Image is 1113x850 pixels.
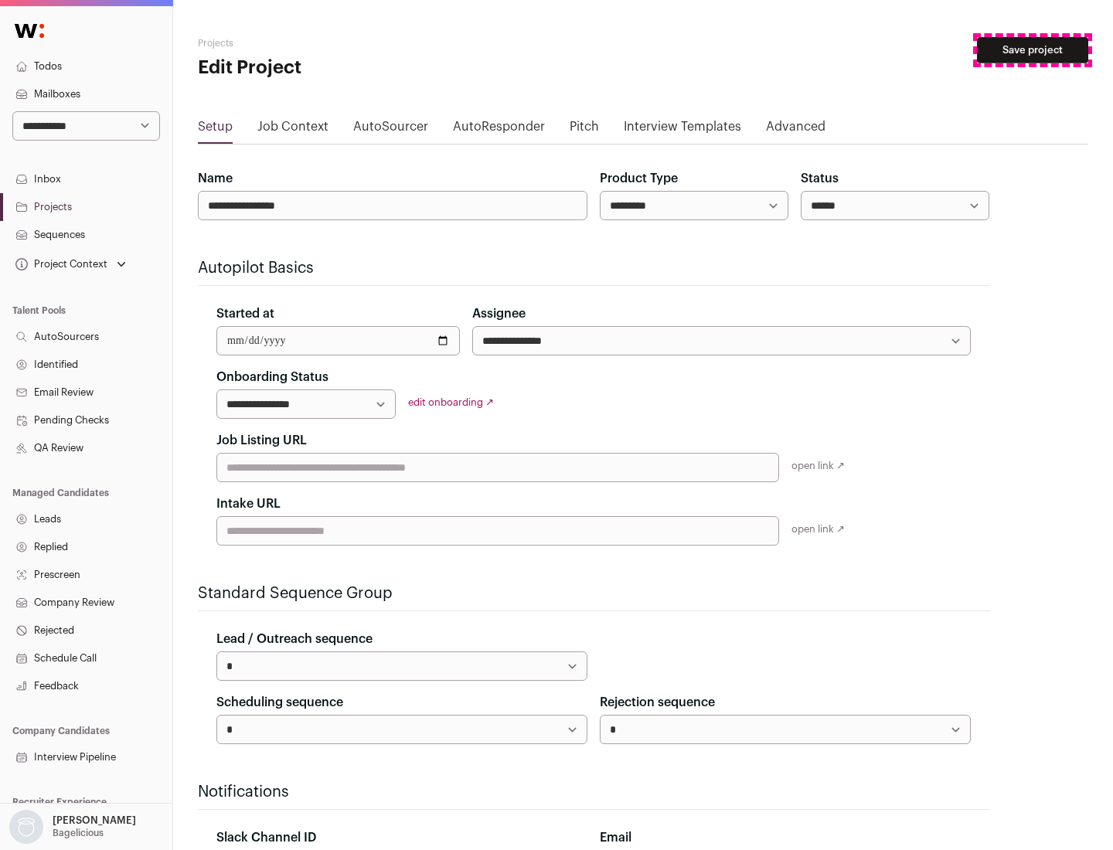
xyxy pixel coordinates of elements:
[453,117,545,142] a: AutoResponder
[624,117,741,142] a: Interview Templates
[216,431,307,450] label: Job Listing URL
[198,37,495,49] h2: Projects
[198,781,989,803] h2: Notifications
[408,397,494,407] a: edit onboarding ↗
[198,583,989,604] h2: Standard Sequence Group
[12,258,107,270] div: Project Context
[257,117,328,142] a: Job Context
[600,828,971,847] div: Email
[801,169,839,188] label: Status
[53,827,104,839] p: Bagelicious
[216,828,316,847] label: Slack Channel ID
[9,810,43,844] img: nopic.png
[216,368,328,386] label: Onboarding Status
[570,117,599,142] a: Pitch
[472,304,526,323] label: Assignee
[216,693,343,712] label: Scheduling sequence
[353,117,428,142] a: AutoSourcer
[216,495,281,513] label: Intake URL
[12,253,129,275] button: Open dropdown
[53,814,136,827] p: [PERSON_NAME]
[198,56,495,80] h1: Edit Project
[216,630,373,648] label: Lead / Outreach sequence
[600,169,678,188] label: Product Type
[6,810,139,844] button: Open dropdown
[977,37,1088,63] button: Save project
[198,257,989,279] h2: Autopilot Basics
[198,169,233,188] label: Name
[6,15,53,46] img: Wellfound
[766,117,825,142] a: Advanced
[600,693,715,712] label: Rejection sequence
[198,117,233,142] a: Setup
[216,304,274,323] label: Started at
